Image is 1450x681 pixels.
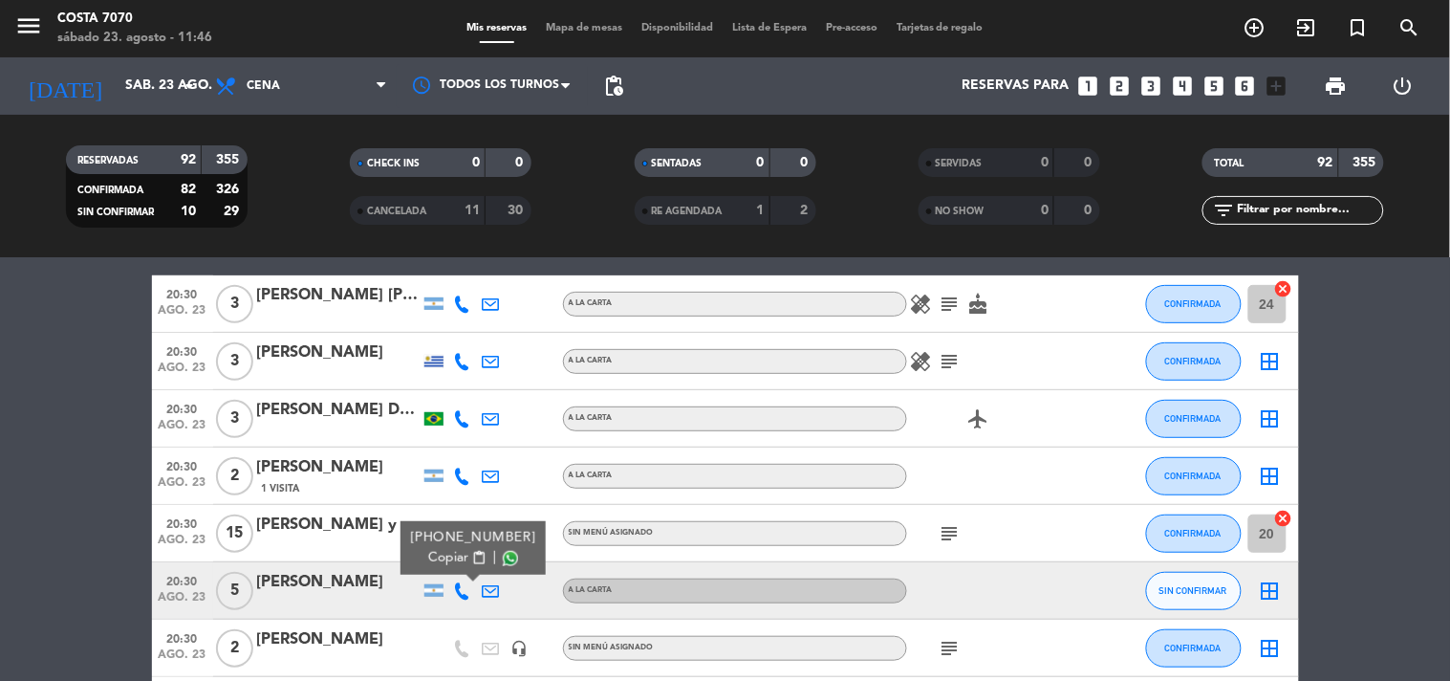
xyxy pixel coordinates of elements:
i: add_circle_outline [1244,16,1266,39]
span: Mis reservas [457,23,536,33]
i: looks_3 [1138,74,1163,99]
span: 20:30 [159,282,206,304]
i: headset_mic [511,640,529,657]
span: CONFIRMADA [1165,413,1222,424]
span: CHECK INS [367,159,420,168]
i: airplanemode_active [967,407,990,430]
div: [PERSON_NAME] Del [PERSON_NAME] [257,398,420,423]
span: pending_actions [602,75,625,98]
strong: 355 [216,153,243,166]
span: | [492,548,496,568]
div: LOG OUT [1370,57,1436,115]
strong: 10 [181,205,196,218]
i: exit_to_app [1295,16,1318,39]
i: looks_4 [1170,74,1195,99]
span: ago. 23 [159,534,206,556]
span: Reservas para [962,78,1069,94]
span: 20:30 [159,512,206,534]
i: border_all [1259,637,1282,660]
span: Sin menú asignado [569,644,654,651]
span: Disponibilidad [632,23,723,33]
span: ago. 23 [159,591,206,613]
i: subject [939,293,962,316]
span: CONFIRMADA [1165,471,1222,481]
span: 20:30 [159,397,206,419]
span: SENTADAS [652,159,703,168]
span: Sin menú asignado [569,529,654,537]
i: turned_in_not [1347,16,1370,39]
i: cancel [1274,509,1293,528]
div: [PERSON_NAME] [PERSON_NAME] [257,283,420,308]
strong: 0 [1084,204,1095,217]
i: subject [939,637,962,660]
i: [DATE] [14,65,116,107]
strong: 0 [472,156,480,169]
span: 2 [216,629,253,668]
span: RE AGENDADA [652,207,723,216]
button: CONFIRMADA [1146,629,1242,668]
span: SERVIDAS [936,159,983,168]
span: SIN CONFIRMAR [1159,585,1227,596]
i: looks_5 [1201,74,1226,99]
i: healing [910,293,933,316]
button: Copiarcontent_paste [428,548,487,568]
strong: 1 [757,204,765,217]
span: A LA CARTA [569,357,613,364]
span: 20:30 [159,569,206,591]
span: 1 Visita [262,481,300,496]
span: print [1325,75,1348,98]
i: search [1398,16,1421,39]
strong: 0 [516,156,528,169]
span: RESERVADAS [77,156,139,165]
span: CONFIRMADA [1165,643,1222,653]
strong: 82 [181,183,196,196]
i: healing [910,350,933,373]
strong: 0 [757,156,765,169]
button: CONFIRMADA [1146,285,1242,323]
div: sábado 23. agosto - 11:46 [57,29,212,48]
input: Filtrar por nombre... [1235,200,1383,221]
span: Tarjetas de regalo [887,23,993,33]
i: looks_6 [1233,74,1258,99]
div: [PHONE_NUMBER] [410,528,535,548]
strong: 355 [1353,156,1380,169]
span: ago. 23 [159,476,206,498]
div: Costa 7070 [57,10,212,29]
i: add_box [1265,74,1289,99]
strong: 11 [465,204,480,217]
span: 5 [216,572,253,610]
div: [PERSON_NAME] [257,340,420,365]
i: border_all [1259,580,1282,603]
span: Lista de Espera [723,23,816,33]
strong: 0 [1041,204,1049,217]
strong: 29 [224,205,243,218]
i: border_all [1259,465,1282,488]
span: 20:30 [159,454,206,476]
div: [PERSON_NAME] y [PERSON_NAME] [257,513,420,538]
span: 20:30 [159,626,206,648]
span: ago. 23 [159,648,206,670]
span: Cena [247,79,280,93]
strong: 2 [800,204,812,217]
button: CONFIRMADA [1146,400,1242,438]
span: NO SHOW [936,207,985,216]
span: SIN CONFIRMAR [77,208,154,217]
span: 3 [216,342,253,381]
div: [PERSON_NAME] [257,570,420,595]
i: looks_two [1107,74,1132,99]
button: CONFIRMADA [1146,457,1242,495]
strong: 30 [509,204,528,217]
span: CONFIRMADA [1165,528,1222,538]
i: subject [939,522,962,545]
span: Pre-acceso [816,23,887,33]
span: ago. 23 [159,419,206,441]
span: 2 [216,457,253,495]
button: CONFIRMADA [1146,342,1242,381]
button: SIN CONFIRMAR [1146,572,1242,610]
span: ago. 23 [159,362,206,384]
span: A LA CARTA [569,586,613,594]
span: A LA CARTA [569,472,613,479]
span: content_paste [471,551,486,565]
strong: 0 [800,156,812,169]
span: Mapa de mesas [536,23,632,33]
